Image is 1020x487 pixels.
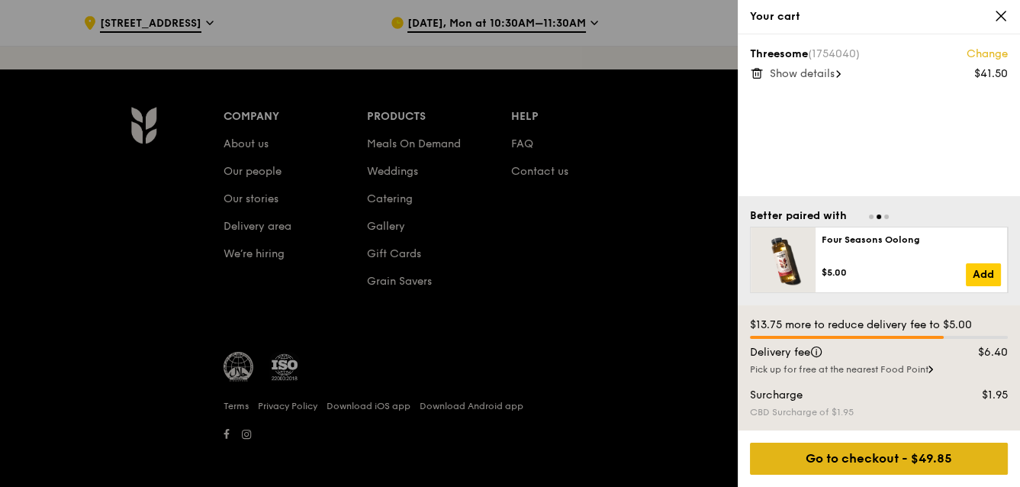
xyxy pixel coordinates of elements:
span: Go to slide 2 [877,214,881,219]
div: Threesome [750,47,1008,62]
div: Delivery fee [741,345,948,360]
div: $1.95 [948,388,1018,403]
div: $41.50 [974,66,1008,82]
span: Show details [770,67,835,80]
span: Go to slide 1 [869,214,874,219]
div: $6.40 [948,345,1018,360]
a: Change [967,47,1008,62]
div: Better paired with [750,208,847,224]
div: Surcharge [741,388,948,403]
div: Pick up for free at the nearest Food Point [750,363,1008,376]
div: Go to checkout - $49.85 [750,443,1008,475]
div: $13.75 more to reduce delivery fee to $5.00 [750,318,1008,333]
a: Add [966,263,1001,286]
span: Go to slide 3 [884,214,889,219]
span: (1754040) [808,47,860,60]
div: Your cart [750,9,1008,24]
div: Four Seasons Oolong [822,234,1001,246]
div: $5.00 [822,266,966,279]
div: CBD Surcharge of $1.95 [750,406,1008,418]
